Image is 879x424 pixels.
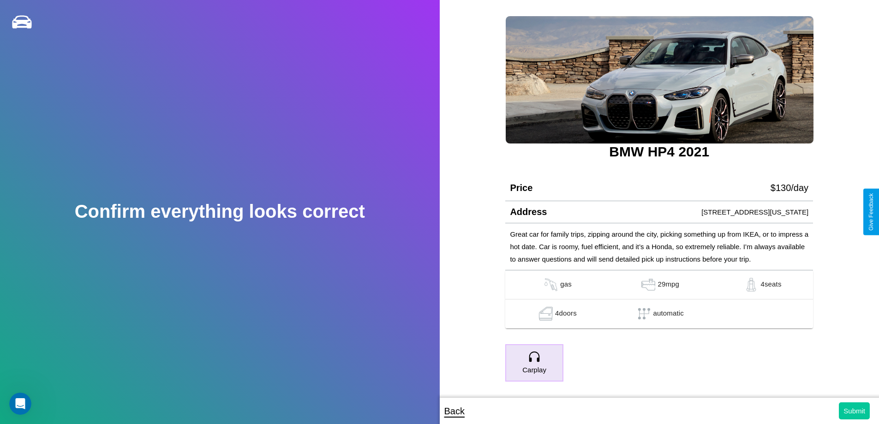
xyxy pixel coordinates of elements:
p: Great car for family trips, zipping around the city, picking something up from IKEA, or to impres... [510,228,808,265]
p: automatic [653,307,684,321]
p: [STREET_ADDRESS][US_STATE] [701,206,808,218]
h2: Confirm everything looks correct [75,201,365,222]
img: gas [742,278,760,292]
h3: BMW HP4 2021 [505,144,813,160]
p: 29 mpg [658,278,679,292]
p: Back [444,403,465,419]
h4: Price [510,183,532,193]
iframe: Intercom live chat [9,393,31,415]
p: $ 130 /day [771,179,808,196]
div: Give Feedback [868,193,874,231]
p: Carplay [522,364,546,376]
p: 4 seats [760,278,781,292]
img: gas [537,307,555,321]
table: simple table [505,270,813,328]
img: gas [639,278,658,292]
button: Submit [839,402,870,419]
p: gas [560,278,572,292]
h4: Address [510,207,547,217]
img: gas [542,278,560,292]
p: 4 doors [555,307,577,321]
